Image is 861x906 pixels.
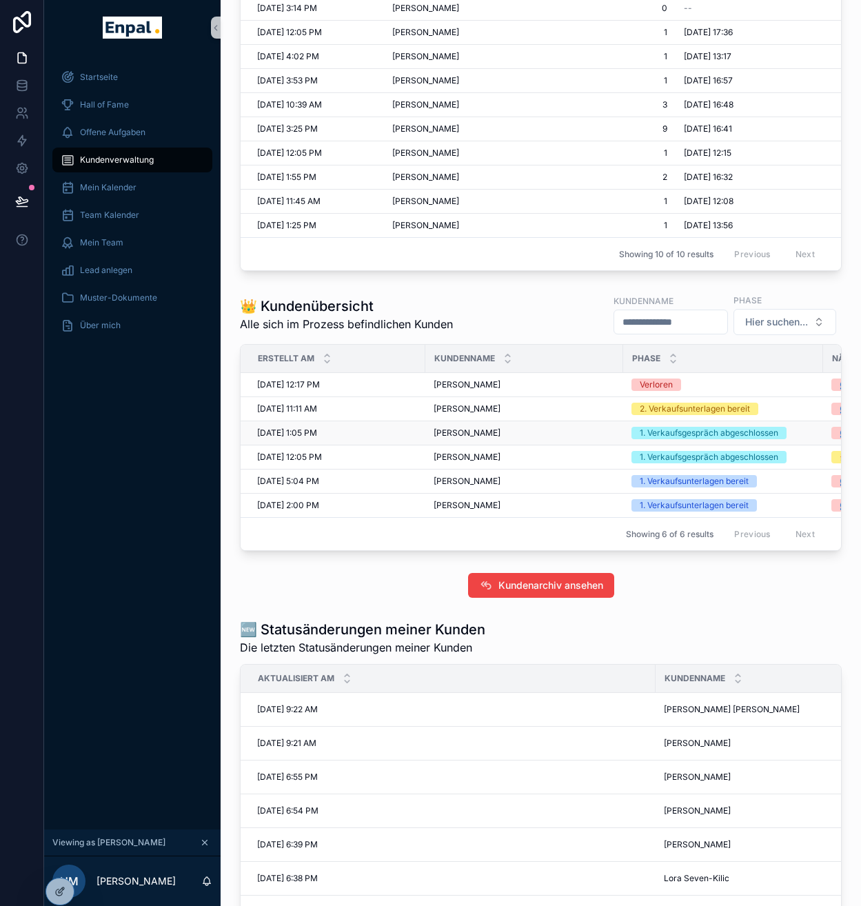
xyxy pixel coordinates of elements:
div: scrollable content [44,55,221,356]
a: [DATE] 12:05 PM [257,148,376,159]
a: -- [684,3,840,14]
a: 9 [534,123,667,134]
span: Kundenverwaltung [80,154,154,165]
div: Verloren [640,379,673,391]
span: [DATE] 16:32 [684,172,733,183]
span: Mein Kalender [80,182,136,193]
a: [PERSON_NAME] [392,196,518,207]
span: [PERSON_NAME] [392,27,459,38]
button: Select Button [733,309,836,335]
span: Showing 6 of 6 results [626,529,713,540]
a: [DATE] 1:55 PM [257,172,376,183]
a: [DATE] 11:45 AM [257,196,376,207]
a: [DATE] 11:11 AM [257,403,417,414]
a: [PERSON_NAME] [434,500,615,511]
span: [DATE] 12:05 PM [257,27,322,38]
span: [PERSON_NAME] [392,172,459,183]
a: [DATE] 12:15 [684,148,840,159]
a: [DATE] 12:05 PM [257,27,376,38]
a: Mein Kalender [52,175,212,200]
a: [PERSON_NAME] [392,172,518,183]
span: [DATE] 16:41 [684,123,732,134]
a: [PERSON_NAME] [392,99,518,110]
a: 2. Verkaufsunterlagen bereit [631,403,815,415]
span: [DATE] 3:53 PM [257,75,318,86]
a: 1. Verkaufsgespräch abgeschlossen [631,427,815,439]
span: Aktualisiert am [258,673,334,684]
a: 1. Verkaufsunterlagen bereit [631,499,815,512]
span: -- [684,3,692,14]
span: [DATE] 1:05 PM [257,427,317,439]
span: [DATE] 6:38 PM [257,873,318,884]
span: [DATE] 13:17 [684,51,731,62]
span: [DATE] 12:05 PM [257,148,322,159]
span: [DATE] 11:45 AM [257,196,321,207]
span: Mein Team [80,237,123,248]
span: HM [60,873,79,889]
span: Alle sich im Prozess befindlichen Kunden [240,316,453,332]
a: Mein Team [52,230,212,255]
div: 1. Verkaufsgespräch abgeschlossen [640,451,778,463]
a: [DATE] 10:39 AM [257,99,376,110]
span: [DATE] 2:00 PM [257,500,319,511]
span: Kundenname [665,673,725,684]
span: [PERSON_NAME] [392,148,459,159]
span: Muster-Dokumente [80,292,157,303]
a: 1 [534,220,667,231]
span: Offene Aufgaben [80,127,145,138]
span: 1 [534,196,667,207]
span: [PERSON_NAME] [392,196,459,207]
a: [PERSON_NAME] [392,27,518,38]
a: Muster-Dokumente [52,285,212,310]
span: [DATE] 11:11 AM [257,403,317,414]
span: Showing 10 of 10 results [619,249,713,260]
span: 2 [534,172,667,183]
a: [PERSON_NAME] [392,75,518,86]
span: [DATE] 12:15 [684,148,731,159]
span: [DATE] 5:04 PM [257,476,319,487]
h1: 👑 Kundenübersicht [240,296,453,316]
span: [PERSON_NAME] [392,75,459,86]
span: 0 [534,3,667,14]
a: [DATE] 13:56 [684,220,840,231]
a: [DATE] 16:57 [684,75,840,86]
a: [DATE] 3:25 PM [257,123,376,134]
span: [PERSON_NAME] [664,839,731,850]
a: 3 [534,99,667,110]
a: [DATE] 16:32 [684,172,840,183]
a: [DATE] 2:00 PM [257,500,417,511]
a: [PERSON_NAME] [392,148,518,159]
span: [DATE] 17:36 [684,27,733,38]
span: Lead anlegen [80,265,132,276]
p: [PERSON_NAME] [97,874,176,888]
span: [PERSON_NAME] [392,220,459,231]
span: Lora Seven-Kilic [664,873,729,884]
span: Viewing as [PERSON_NAME] [52,837,165,848]
div: 1. Verkaufsgespräch abgeschlossen [640,427,778,439]
a: Startseite [52,65,212,90]
span: [DATE] 16:57 [684,75,733,86]
span: [DATE] 1:25 PM [257,220,316,231]
span: Kundenarchiv ansehen [498,578,603,592]
span: [DATE] 10:39 AM [257,99,322,110]
span: [PERSON_NAME] [664,738,731,749]
a: 1. Verkaufsgespräch abgeschlossen [631,451,815,463]
a: [DATE] 4:02 PM [257,51,376,62]
span: [DATE] 3:14 PM [257,3,317,14]
a: [PERSON_NAME] [392,51,518,62]
a: [PERSON_NAME] [434,452,615,463]
span: [DATE] 12:05 PM [257,452,322,463]
span: 1 [534,75,667,86]
a: [DATE] 16:41 [684,123,840,134]
span: Die letzten Statusänderungen meiner Kunden [240,639,485,656]
span: Phase [632,353,660,364]
a: [DATE] 3:53 PM [257,75,376,86]
span: [PERSON_NAME] [434,427,500,439]
div: 2. Verkaufsunterlagen bereit [640,403,750,415]
span: [PERSON_NAME] [664,772,731,783]
span: [DATE] 13:56 [684,220,733,231]
span: Startseite [80,72,118,83]
span: [DATE] 12:17 PM [257,379,320,390]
